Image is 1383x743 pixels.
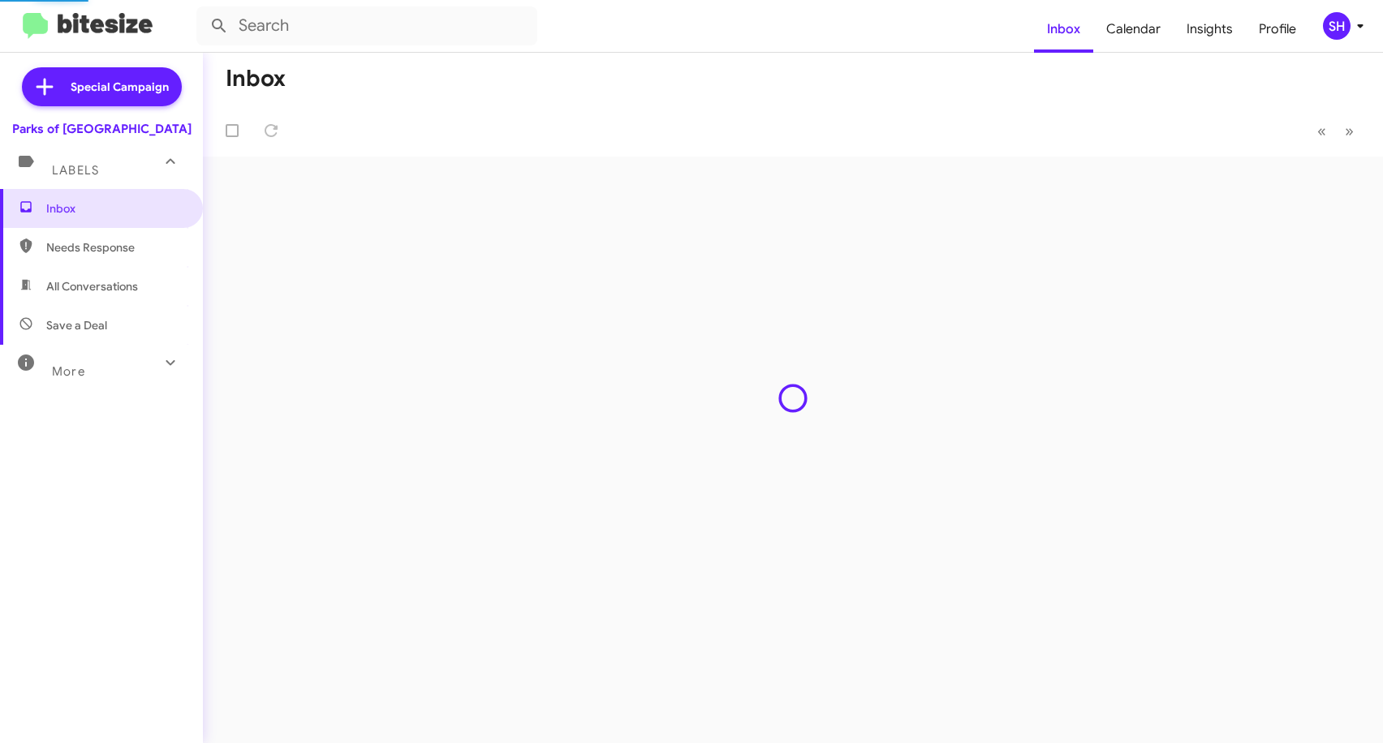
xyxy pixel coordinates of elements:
span: More [52,364,85,379]
span: Needs Response [46,239,184,256]
span: Save a Deal [46,317,107,333]
input: Search [196,6,537,45]
span: All Conversations [46,278,138,294]
span: Labels [52,163,99,178]
span: » [1345,121,1354,141]
a: Profile [1246,6,1309,53]
nav: Page navigation example [1308,114,1364,148]
a: Inbox [1034,6,1093,53]
button: Next [1335,114,1364,148]
div: SH [1323,12,1351,40]
span: Special Campaign [71,79,169,95]
button: SH [1309,12,1365,40]
a: Calendar [1093,6,1174,53]
a: Special Campaign [22,67,182,106]
span: « [1317,121,1326,141]
button: Previous [1308,114,1336,148]
div: Parks of [GEOGRAPHIC_DATA] [12,121,192,137]
h1: Inbox [226,66,286,92]
a: Insights [1174,6,1246,53]
span: Inbox [46,200,184,217]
